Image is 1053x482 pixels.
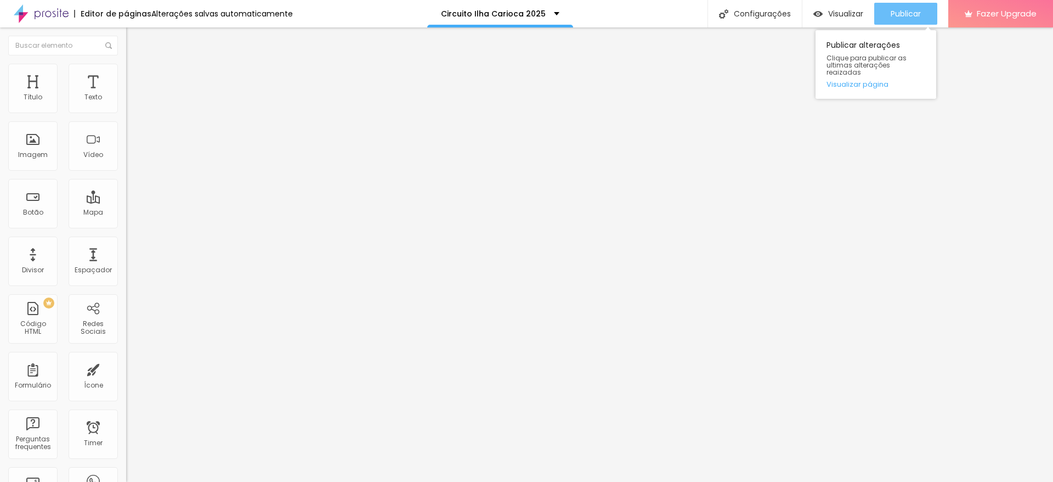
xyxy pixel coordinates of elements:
div: Redes Sociais [71,320,115,336]
div: Perguntas frequentes [11,435,54,451]
div: Código HTML [11,320,54,336]
span: Visualizar [828,9,863,18]
input: Buscar elemento [8,36,118,55]
div: Imagem [18,151,48,159]
div: Ícone [84,382,103,389]
iframe: Editor [126,27,1053,482]
div: Editor de páginas [74,10,151,18]
div: Divisor [22,266,44,274]
div: Formulário [15,382,51,389]
span: Clique para publicar as ultimas alterações reaizadas [826,54,925,76]
div: Mapa [83,209,103,216]
div: Espaçador [75,266,112,274]
img: view-1.svg [813,9,823,19]
div: Texto [84,93,102,101]
button: Publicar [874,3,937,25]
img: Icone [105,42,112,49]
span: Fazer Upgrade [977,9,1037,18]
p: Circuito Ilha Carioca 2025 [441,10,546,18]
div: Publicar alterações [816,30,936,99]
a: Visualizar página [826,81,925,88]
div: Título [24,93,42,101]
div: Timer [84,439,103,447]
img: Icone [719,9,728,19]
button: Visualizar [802,3,874,25]
div: Vídeo [83,151,103,159]
span: Publicar [891,9,921,18]
div: Alterações salvas automaticamente [151,10,293,18]
div: Botão [23,209,43,216]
